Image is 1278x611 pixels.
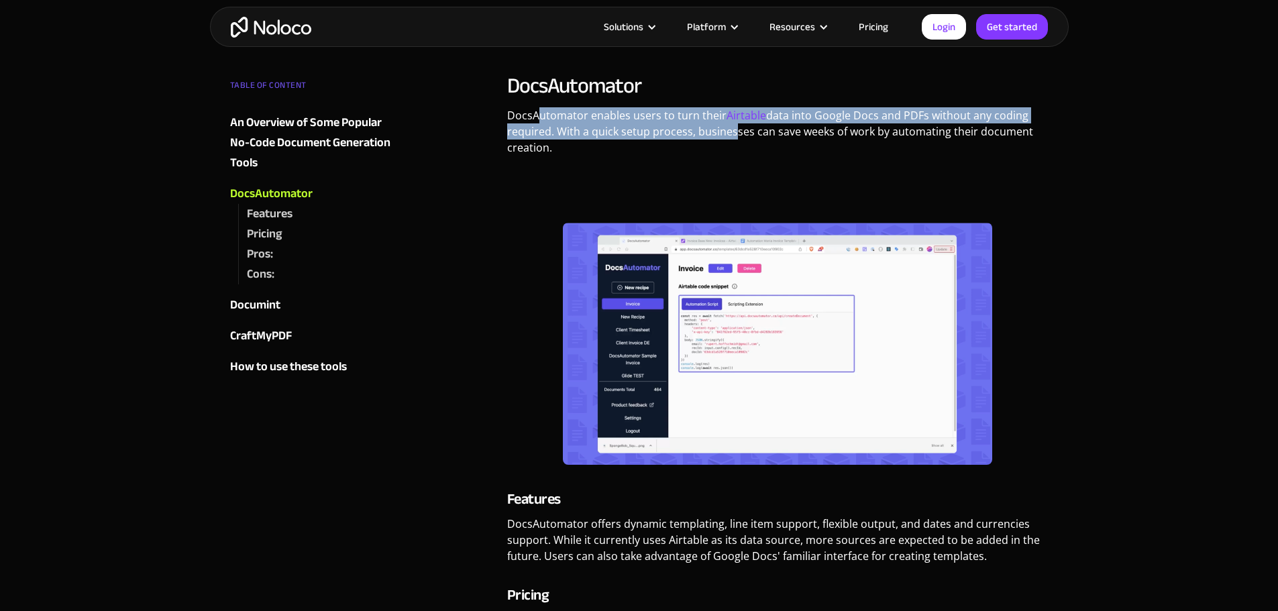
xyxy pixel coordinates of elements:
div: DocsAutomator [230,184,313,204]
div: Cons: [247,264,274,284]
div: Platform [687,18,726,36]
p: DocsAutomator offers dynamic templating, line item support, flexible output, and dates and curren... [507,516,1049,574]
div: Documint [230,295,280,315]
a: DocsAutomator [507,66,642,106]
div: Pricing [247,224,282,244]
a: CraftMyPDF [230,326,392,346]
div: Solutions [604,18,643,36]
a: Features [247,204,392,224]
a: Login [922,14,966,40]
a: How to use these tools [230,357,392,377]
div: How to use these tools [230,357,347,377]
h4: Features [507,489,1049,509]
div: Features [247,204,292,224]
a: Pricing [247,224,392,244]
a: home [231,17,311,38]
div: Resources [769,18,815,36]
div: Solutions [587,18,670,36]
div: TABLE OF CONTENT [230,75,392,102]
a: Get started [976,14,1048,40]
h4: Pricing [507,585,1049,605]
p: DocsAutomator enables users to turn their data into Google Docs and PDFs without any coding requi... [507,107,1049,166]
a: An Overview of Some Popular No-Code Document Generation Tools [230,113,392,173]
div: Platform [670,18,753,36]
div: Resources [753,18,842,36]
a: Documint [230,295,392,315]
a: Pros: [247,244,392,264]
a: Airtable [727,108,766,123]
div: CraftMyPDF [230,326,292,346]
a: DocsAutomator [230,184,392,204]
div: Pros: [247,244,273,264]
p: ‍ [507,172,1049,199]
a: Cons: [247,264,392,284]
a: Pricing [842,18,905,36]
